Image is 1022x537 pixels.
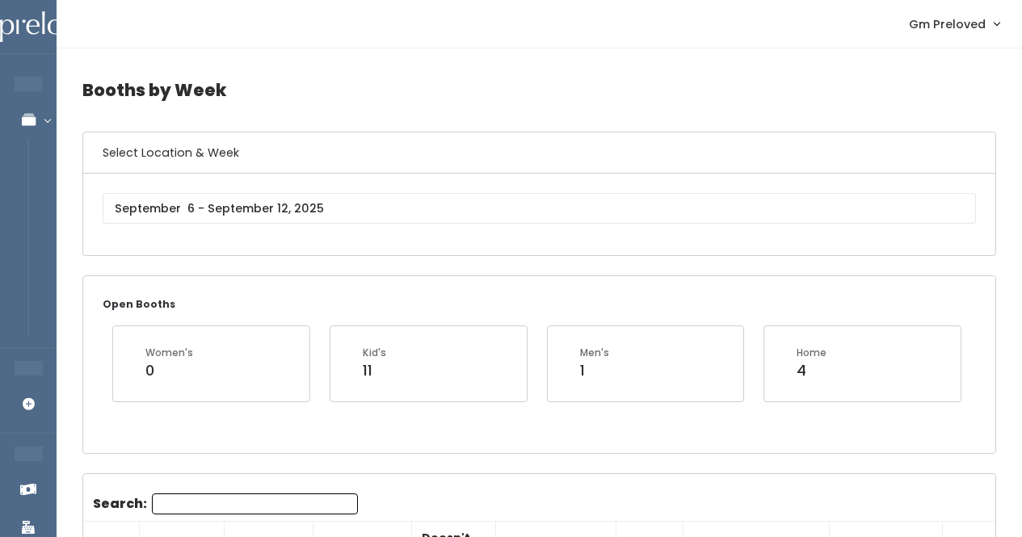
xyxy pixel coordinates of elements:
h6: Select Location & Week [83,132,995,174]
div: Home [797,346,826,360]
small: Open Booths [103,297,175,311]
div: Women's [145,346,193,360]
div: 1 [580,360,609,381]
label: Search: [93,493,358,514]
div: Men's [580,346,609,360]
div: Kid's [363,346,386,360]
div: 11 [363,360,386,381]
input: September 6 - September 12, 2025 [103,193,976,224]
a: Gm Preloved [893,6,1016,41]
input: Search: [152,493,358,514]
span: Gm Preloved [909,15,986,33]
h4: Booths by Week [82,68,996,112]
div: 0 [145,360,193,381]
div: 4 [797,360,826,381]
